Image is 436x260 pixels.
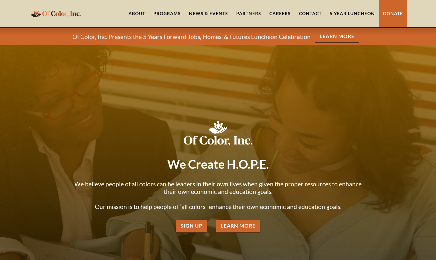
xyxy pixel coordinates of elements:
[315,30,359,43] a: Learn More
[29,6,83,21] a: home
[70,180,366,211] p: We believe people of all colors can be leaders in their own lives when given the proper resources...
[216,220,260,233] a: Learn More
[72,33,311,41] p: Of Color, Inc. Presents the 5 Years Forward Jobs, Homes, & Futures Luncheon Celebration
[176,220,207,233] a: Sign Up
[153,10,181,17] div: Programs
[167,157,269,171] strong: We Create H.O.P.E.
